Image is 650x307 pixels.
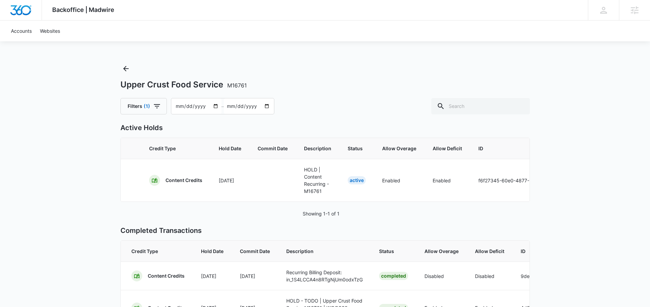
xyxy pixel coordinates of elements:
[120,225,530,236] p: Completed Transactions
[219,145,241,152] span: Hold Date
[258,145,288,152] span: Commit Date
[379,272,408,280] div: Completed
[303,210,340,217] p: Showing 1-1 of 1
[201,273,223,280] p: [DATE]
[475,273,504,280] p: Disabled
[304,166,331,195] p: HOLD | Content Recurring - M16761
[382,177,416,184] p: Enabled
[348,145,366,152] span: Status
[521,248,622,255] span: ID
[521,273,622,280] p: 9de9f7d2-1bc1-4bd5-a57f-42c32867bca8
[286,248,363,255] span: Description
[475,248,504,255] span: Allow Deficit
[144,104,150,109] span: (1)
[131,248,185,255] span: Credit Type
[148,273,185,279] p: Content Credits
[240,273,270,280] p: [DATE]
[424,248,459,255] span: Allow Overage
[120,98,167,114] button: Filters(1)
[382,145,416,152] span: Allow Overage
[431,98,530,114] input: Search
[120,63,131,74] button: Back
[478,145,578,152] span: ID
[201,248,223,255] span: Hold Date
[286,269,363,283] p: Recurring Billing Deposit: in_1S4LCCA4n8RTgNjUm0odxTzG
[348,176,366,184] div: Active
[478,177,578,184] p: f6f27345-60e0-4877-9a49-20c3de048ec5
[52,6,114,13] span: Backoffice | Madwire
[219,177,241,184] p: [DATE]
[149,145,202,152] span: Credit Type
[304,145,331,152] span: Description
[227,82,247,89] span: M16761
[433,177,462,184] p: Enabled
[379,248,408,255] span: Status
[433,145,462,152] span: Allow Deficit
[120,123,530,133] p: Active Holds
[240,248,270,255] span: Commit Date
[36,20,64,41] a: Websites
[424,273,459,280] p: Disabled
[7,20,36,41] a: Accounts
[165,177,202,184] p: Content Credits
[221,103,224,110] span: –
[120,80,247,90] h1: Upper Crust Food Service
